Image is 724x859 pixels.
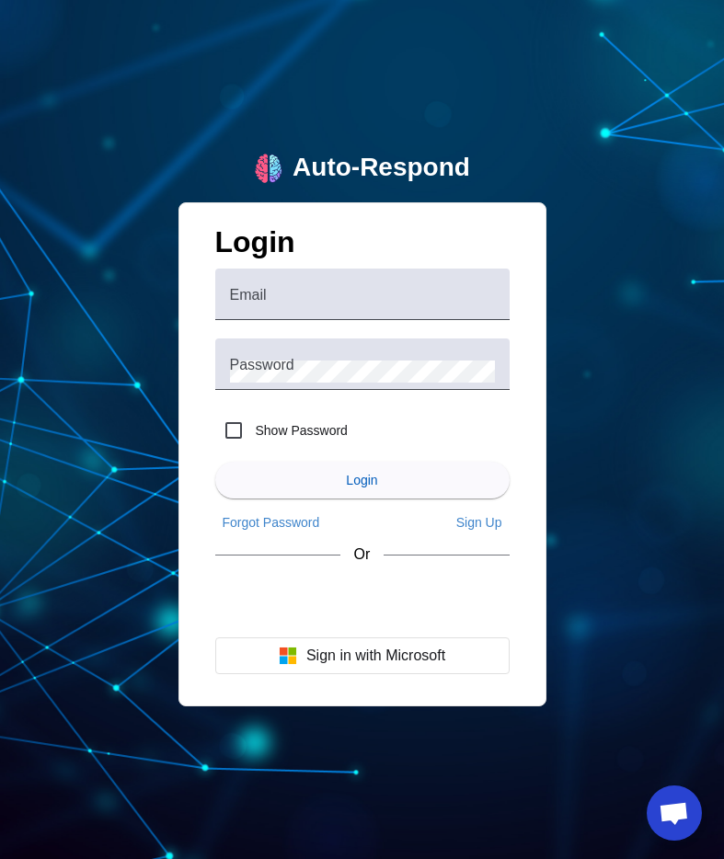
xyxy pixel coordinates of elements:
span: Or [354,546,371,563]
a: logoAuto-Respond [254,153,470,184]
span: Login [346,473,377,487]
span: Forgot Password [223,515,320,530]
button: Sign in with Microsoft [215,637,510,674]
mat-label: Password [230,357,294,372]
button: Login [215,462,510,498]
mat-label: Email [230,287,267,303]
label: Show Password [252,421,348,440]
iframe: Sign in with Google Button [206,580,519,621]
h1: Login [215,225,510,269]
img: Microsoft logo [279,647,297,665]
span: Sign Up [456,515,502,530]
a: Open chat [647,785,702,841]
div: Auto-Respond [293,153,470,184]
img: logo [254,154,283,183]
